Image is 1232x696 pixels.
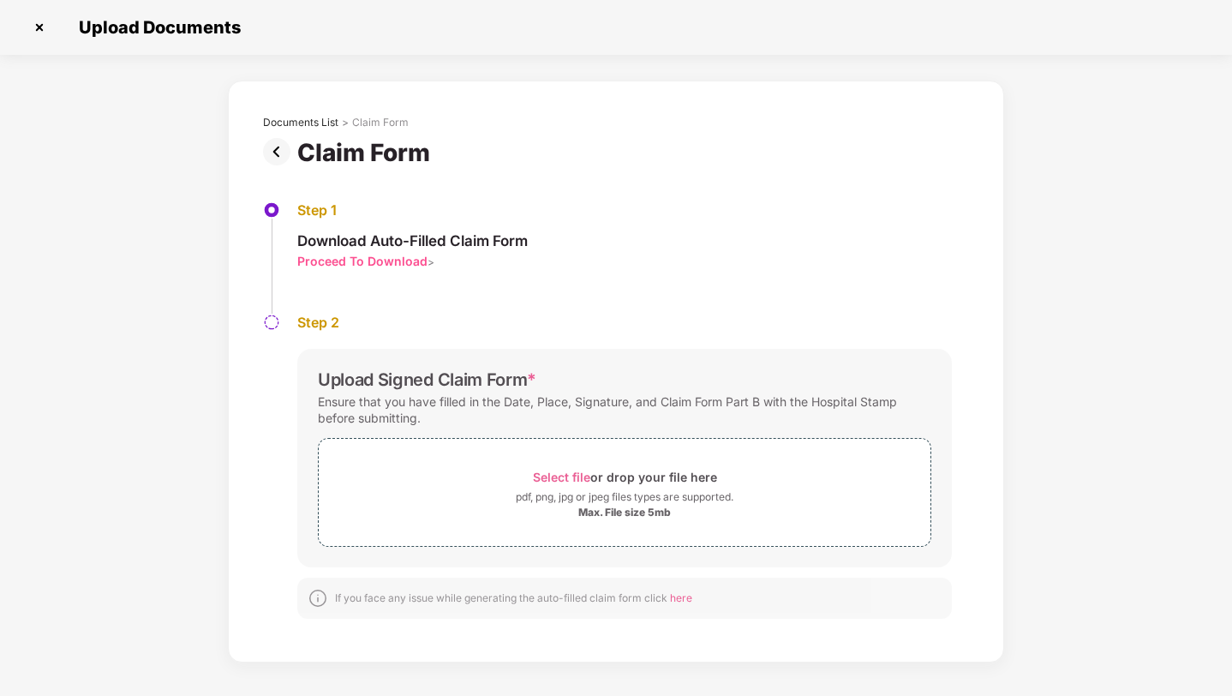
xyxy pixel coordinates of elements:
div: Documents List [263,116,338,129]
div: If you face any issue while generating the auto-filled claim form click [335,591,692,605]
span: Upload Documents [62,17,249,38]
img: svg+xml;base64,PHN2ZyBpZD0iU3RlcC1QZW5kaW5nLTMyeDMyIiB4bWxucz0iaHR0cDovL3d3dy53My5vcmcvMjAwMC9zdm... [263,314,280,331]
div: Upload Signed Claim Form [318,369,536,390]
div: pdf, png, jpg or jpeg files types are supported. [516,489,733,506]
span: here [670,591,692,604]
span: > [428,255,434,268]
div: Step 2 [297,314,952,332]
span: Select fileor drop your file herepdf, png, jpg or jpeg files types are supported.Max. File size 5mb [319,452,930,533]
img: svg+xml;base64,PHN2ZyBpZD0iU3RlcC1BY3RpdmUtMzJ4MzIiIHhtbG5zPSJodHRwOi8vd3d3LnczLm9yZy8yMDAwL3N2Zy... [263,201,280,219]
img: svg+xml;base64,PHN2ZyBpZD0iSW5mb18tXzMyeDMyIiBkYXRhLW5hbWU9IkluZm8gLSAzMngzMiIgeG1sbnM9Imh0dHA6Ly... [308,588,328,609]
div: Download Auto-Filled Claim Form [297,231,528,250]
div: Proceed To Download [297,253,428,269]
div: > [342,116,349,129]
div: Claim Form [297,138,437,167]
div: Ensure that you have filled in the Date, Place, Signature, and Claim Form Part B with the Hospita... [318,390,931,429]
img: svg+xml;base64,PHN2ZyBpZD0iQ3Jvc3MtMzJ4MzIiIHhtbG5zPSJodHRwOi8vd3d3LnczLm9yZy8yMDAwL3N2ZyIgd2lkdG... [26,14,53,41]
div: Max. File size 5mb [578,506,671,519]
span: Select file [533,470,590,484]
div: Claim Form [352,116,409,129]
div: or drop your file here [533,465,717,489]
div: Step 1 [297,201,528,219]
img: svg+xml;base64,PHN2ZyBpZD0iUHJldi0zMngzMiIgeG1sbnM9Imh0dHA6Ly93d3cudzMub3JnLzIwMDAvc3ZnIiB3aWR0aD... [263,138,297,165]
